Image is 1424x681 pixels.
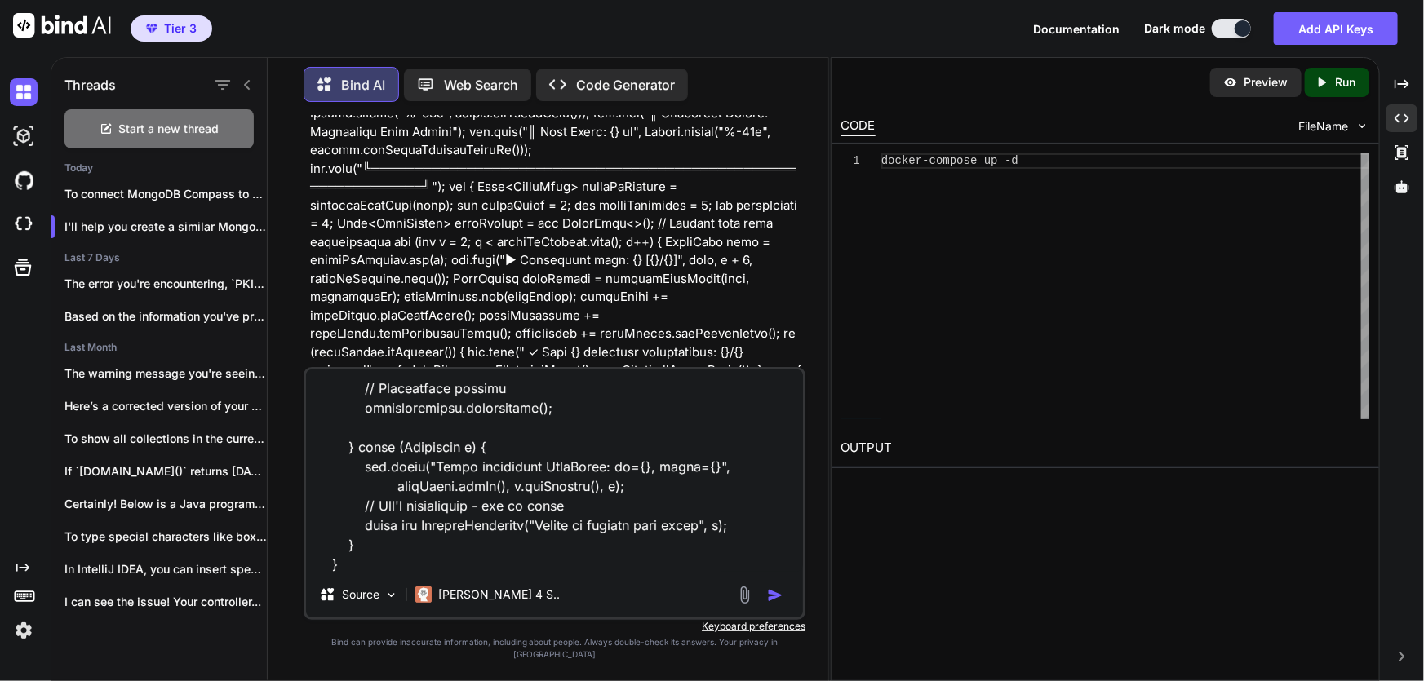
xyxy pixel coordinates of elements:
h2: Today [51,161,267,175]
p: To type special characters like box-drawing symbols... [64,528,267,545]
p: [PERSON_NAME] 4 S.. [438,586,560,603]
p: To connect MongoDB Compass to your Docke... [64,186,267,202]
img: Pick Models [384,588,398,602]
span: Dark mode [1144,20,1205,37]
img: premium [146,24,157,33]
p: Code Generator [576,75,675,95]
button: Documentation [1033,20,1120,38]
p: The error you're encountering, `PKIX path building... [64,276,267,292]
h2: OUTPUT [832,429,1379,467]
span: Start a new thread [119,121,220,137]
textarea: @LoremIpsumdol(sitame = "${conse.adipi-elits}", doeiuSm = "${tempor.incid.utlabore.etdol-ma}-${al... [306,369,803,572]
p: Preview [1244,74,1289,91]
span: Tier 3 [164,20,197,37]
img: darkAi-studio [10,122,38,150]
p: I can see the issue! Your controller... [64,594,267,610]
img: Bind AI [13,13,111,38]
p: If `[DOMAIN_NAME]()` returns [DATE], the... [64,463,267,480]
img: cloudideIcon [10,210,38,238]
button: Add API Keys [1274,12,1398,45]
span: docker-compose up -d [881,154,1018,167]
span: Documentation [1033,22,1120,36]
p: Keyboard preferences [304,620,805,633]
div: CODE [841,117,876,136]
img: darkChat [10,78,38,106]
p: Bind can provide inaccurate information, including about people. Always double-check its answers.... [304,636,805,661]
p: Here’s a corrected version of your paragraph,... [64,398,267,414]
img: githubDark [10,166,38,194]
img: chevron down [1355,119,1369,133]
p: To show all collections in the current... [64,431,267,447]
p: Bind AI [341,75,385,95]
div: 1 [841,153,860,169]
p: Web Search [444,75,518,95]
p: Run [1336,74,1356,91]
button: premiumTier 3 [131,15,212,42]
h1: Threads [64,75,116,95]
h2: Last Month [51,341,267,354]
img: attachment [735,586,754,604]
img: preview [1223,75,1238,90]
p: Certainly! Below is a Java program that... [64,496,267,512]
h2: Last 7 Days [51,251,267,264]
p: The warning message you're seeing indicates that... [64,365,267,382]
p: Based on the information you've provided, it... [64,308,267,325]
img: settings [10,617,38,644]
p: Source [342,586,379,603]
p: I'll help you create a similar MongoDB-b... [64,219,267,235]
img: icon [767,587,783,604]
p: In IntelliJ IDEA, you can insert special... [64,561,267,577]
span: FileName [1299,118,1349,135]
img: Claude 4 Sonnet [415,586,432,603]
